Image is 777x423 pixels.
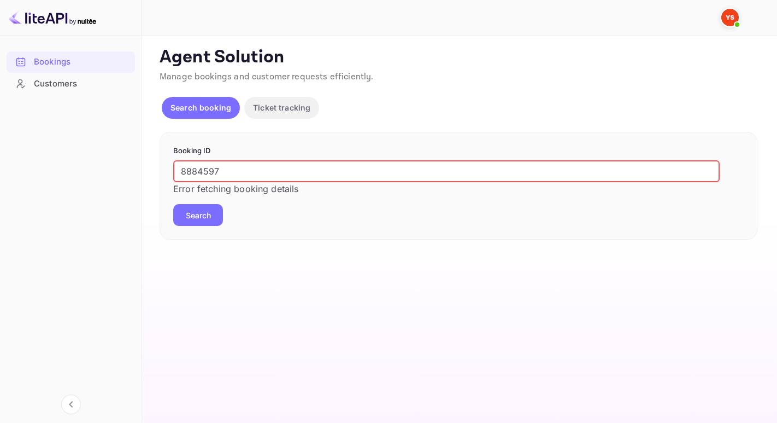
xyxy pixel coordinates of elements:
button: Search [173,204,223,226]
span: Manage bookings and customer requests efficiently. [160,71,374,83]
p: Ticket tracking [253,102,310,113]
a: Customers [7,73,135,94]
div: Bookings [34,56,129,68]
div: Customers [34,78,129,90]
img: LiteAPI logo [9,9,96,26]
div: Bookings [7,51,135,73]
div: Customers [7,73,135,95]
p: Agent Solution [160,47,757,68]
img: Yandex Support [721,9,739,26]
p: Search booking [170,102,231,113]
p: Booking ID [173,146,744,157]
button: Collapse navigation [61,395,81,414]
a: Bookings [7,51,135,72]
p: Error fetching booking details [173,182,720,195]
input: Enter Booking ID (e.g., 63782194) [173,160,720,182]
